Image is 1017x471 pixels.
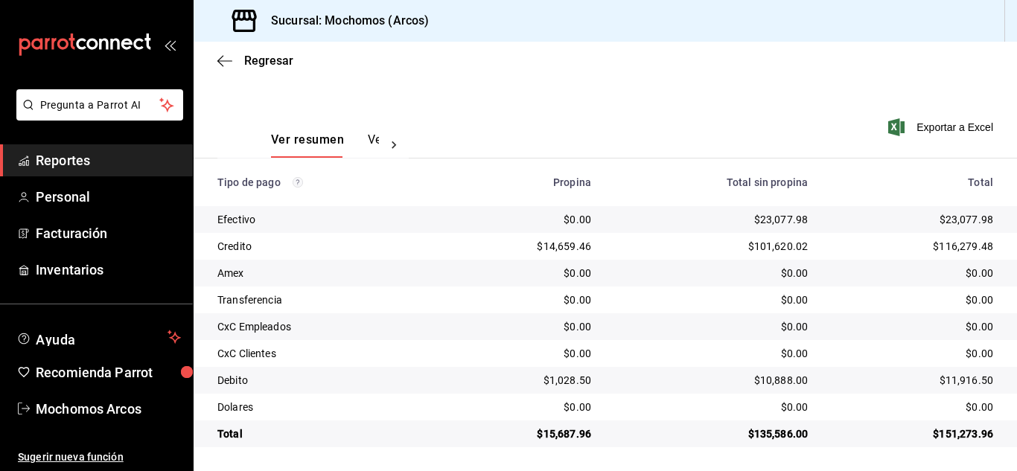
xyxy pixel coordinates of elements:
[615,176,808,188] div: Total sin propina
[368,132,424,158] button: Ver pagos
[244,54,293,68] span: Regresar
[615,426,808,441] div: $135,586.00
[36,260,181,280] span: Inventarios
[217,400,431,414] div: Dolares
[217,239,431,254] div: Credito
[832,239,993,254] div: $116,279.48
[18,449,181,465] span: Sugerir nueva función
[36,150,181,170] span: Reportes
[455,373,591,388] div: $1,028.50
[271,132,379,158] div: navigation tabs
[615,212,808,227] div: $23,077.98
[832,176,993,188] div: Total
[891,118,993,136] button: Exportar a Excel
[217,373,431,388] div: Debito
[36,223,181,243] span: Facturación
[217,292,431,307] div: Transferencia
[832,426,993,441] div: $151,273.96
[615,346,808,361] div: $0.00
[36,187,181,207] span: Personal
[271,132,344,158] button: Ver resumen
[615,373,808,388] div: $10,888.00
[259,12,429,30] h3: Sucursal: Mochomos (Arcos)
[293,177,303,188] svg: Los pagos realizados con Pay y otras terminales son montos brutos.
[36,328,162,346] span: Ayuda
[217,54,293,68] button: Regresar
[217,319,431,334] div: CxC Empleados
[832,212,993,227] div: $23,077.98
[615,266,808,281] div: $0.00
[615,292,808,307] div: $0.00
[832,292,993,307] div: $0.00
[615,319,808,334] div: $0.00
[455,212,591,227] div: $0.00
[455,346,591,361] div: $0.00
[164,39,176,51] button: open_drawer_menu
[455,266,591,281] div: $0.00
[455,400,591,414] div: $0.00
[832,266,993,281] div: $0.00
[832,319,993,334] div: $0.00
[615,239,808,254] div: $101,620.02
[217,266,431,281] div: Amex
[455,426,591,441] div: $15,687.96
[455,176,591,188] div: Propina
[832,400,993,414] div: $0.00
[217,176,431,188] div: Tipo de pago
[16,89,183,121] button: Pregunta a Parrot AI
[217,426,431,441] div: Total
[40,97,160,113] span: Pregunta a Parrot AI
[455,239,591,254] div: $14,659.46
[36,362,181,382] span: Recomienda Parrot
[832,346,993,361] div: $0.00
[217,346,431,361] div: CxC Clientes
[832,373,993,388] div: $11,916.50
[36,399,181,419] span: Mochomos Arcos
[455,319,591,334] div: $0.00
[217,212,431,227] div: Efectivo
[615,400,808,414] div: $0.00
[455,292,591,307] div: $0.00
[10,108,183,124] a: Pregunta a Parrot AI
